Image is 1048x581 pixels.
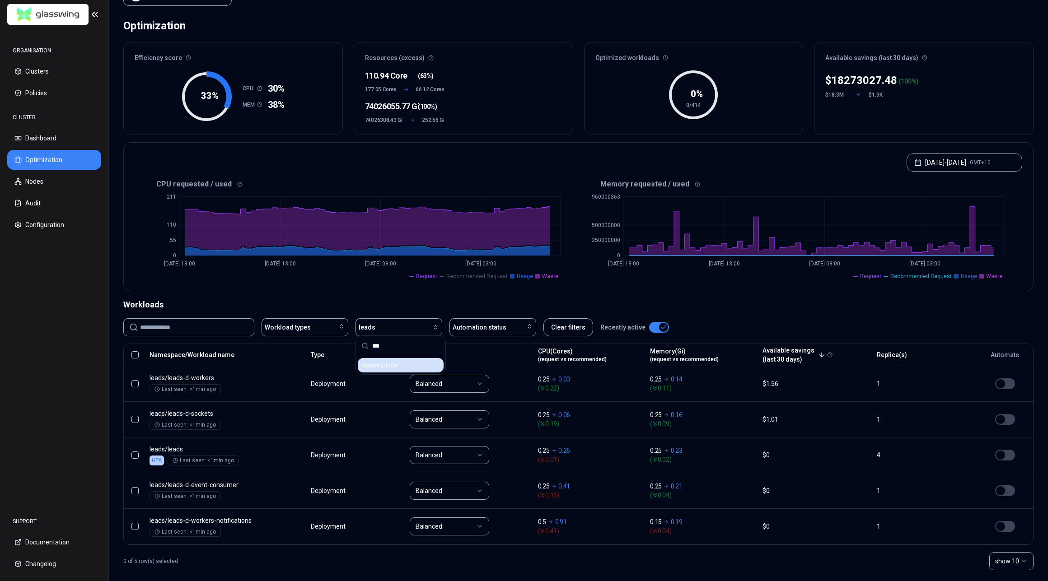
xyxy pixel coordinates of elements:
div: 1 [877,486,968,495]
div: 4 [877,451,968,460]
div: Policy [410,350,530,359]
div: 1 [877,379,968,388]
div: $0 [763,486,869,495]
p: 18273027.48 [831,73,897,88]
span: 66.12 Cores [416,86,444,93]
span: ( 0.09 ) [650,419,754,428]
tspan: [DATE] 18:00 [164,260,195,267]
span: ( 0.02 ) [650,455,754,464]
span: ( 0.11 ) [650,384,754,393]
div: Optimized workloads [585,42,803,68]
tspan: [DATE] 18:00 [608,260,639,267]
p: 0.25 [650,375,662,384]
span: ( 0.01 ) [538,455,642,464]
div: Deployment [311,415,347,424]
h1: MEM [243,101,257,108]
span: (request vs recommended) [538,356,607,363]
span: Waste [986,273,1002,280]
div: Last seen: <1min ago [154,421,216,428]
button: CPU(Cores)(request vs recommended) [538,346,607,364]
div: SUPPORT [7,512,101,530]
p: Recently active [600,323,646,332]
p: 0.25 [538,410,550,419]
button: Clusters [7,61,101,81]
div: Last seen: <1min ago [173,457,234,464]
div: Deployment [311,451,347,460]
div: Memory(Gi) [650,347,719,363]
div: Deployment [311,486,347,495]
button: Memory(Gi)(request vs recommended) [650,346,719,364]
span: 38% [268,98,285,111]
tspan: [DATE] 08:00 [809,260,840,267]
p: 0.03 [558,375,570,384]
p: 0.25 [538,446,550,455]
tspan: 110 [167,222,176,228]
div: ORGANISATION [7,42,101,60]
div: $0 [763,522,869,531]
button: Clear filters [543,318,593,336]
div: $1.56 [763,379,869,388]
span: leads [359,323,375,332]
p: 0.25 [538,482,550,491]
button: Available savings(last 30 days) [763,346,825,364]
h1: CPU [243,85,257,92]
button: Audit [7,193,101,213]
p: leads-d-workers [150,373,303,382]
span: Automation status [453,323,506,332]
p: leads-d-event-consumer [150,480,303,489]
tspan: 33 % [201,90,219,101]
span: Usage [961,273,977,280]
div: Memory requested / used [579,179,1023,190]
div: Last seen: <1min ago [154,386,216,393]
div: 74026055.77 Gi [365,100,392,113]
button: [DATE]-[DATE]GMT+10 [907,153,1022,172]
span: ( ) [418,71,434,80]
button: Workload types [262,318,348,336]
div: Optimization [123,17,186,35]
span: Usage [517,273,533,280]
div: CPU requested / used [135,179,579,190]
button: leads [356,318,442,336]
tspan: [DATE] 08:00 [365,260,396,267]
div: 110.94 Core [365,70,392,82]
tspan: 500000000 [591,222,620,228]
p: 0.06 [558,410,570,419]
div: Last seen: <1min ago [154,493,216,500]
span: 74026308.43 Gi [365,116,402,124]
button: Nodes [7,172,101,191]
div: Deployment [311,379,347,388]
p: 0.25 [650,446,662,455]
p: 0.21 [671,482,683,491]
p: 0.25 [538,375,550,384]
tspan: 55 [170,237,176,243]
p: 0.25 [650,410,662,419]
button: Namespace/Workload name [150,346,234,364]
p: 0 of 5 row(s) selected [123,558,178,565]
p: 0.41 [558,482,570,491]
img: GlassWing [13,4,83,25]
button: Documentation [7,532,101,552]
button: Configuration [7,215,101,235]
tspan: 211 [167,194,176,200]
p: 0.26 [558,446,570,455]
tspan: 0 [617,252,620,259]
div: ( %) [898,77,919,86]
button: Optimization [7,150,101,170]
p: 0.19 [671,517,683,526]
p: leads [150,445,303,454]
button: Changelog [7,554,101,574]
span: ( 0.04 ) [650,491,754,500]
div: CPU(Cores) [538,347,607,363]
span: GMT+10 [970,159,991,166]
div: HPA is enabled on CPU, only memory will be optimised. [150,456,164,465]
span: Waste [542,273,558,280]
tspan: 0 [173,252,176,259]
p: 0.25 [650,482,662,491]
p: leads-d-sockets [150,409,303,418]
span: Request [416,273,437,280]
div: 1 [877,415,968,424]
button: Type [311,346,324,364]
div: Efficiency score [124,42,342,68]
span: ( 0.22 ) [538,384,642,393]
div: Workloads [123,298,1034,311]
